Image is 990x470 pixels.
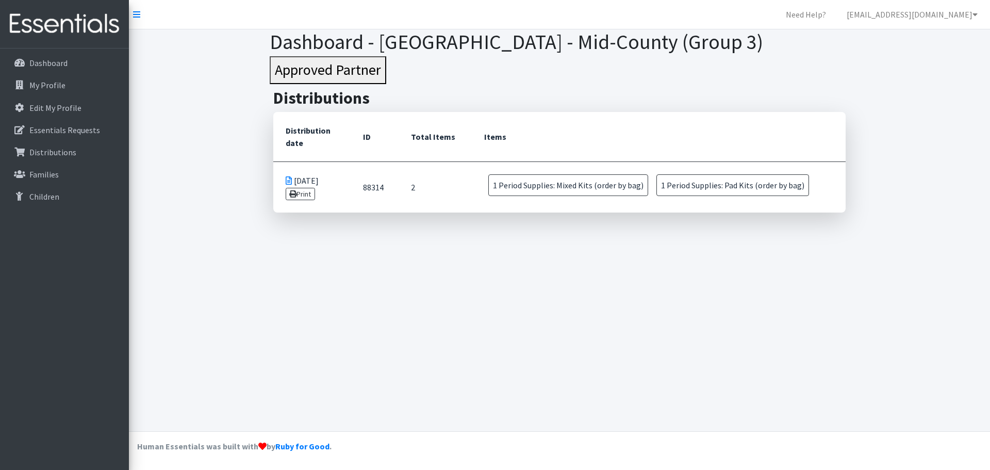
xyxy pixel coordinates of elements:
[838,4,986,25] a: [EMAIL_ADDRESS][DOMAIN_NAME]
[4,142,125,163] a: Distributions
[4,98,125,118] a: Edit My Profile
[4,120,125,140] a: Essentials Requests
[488,174,648,196] span: 1 Period Supplies: Mixed Kits (order by bag)
[29,58,68,68] p: Dashboard
[137,441,332,451] strong: Human Essentials was built with by .
[4,7,125,41] img: HumanEssentials
[29,169,59,180] p: Families
[273,112,351,162] th: Distribution date
[29,147,76,157] p: Distributions
[286,188,315,200] a: Print
[351,161,399,213] td: 88314
[4,164,125,185] a: Families
[778,4,834,25] a: Need Help?
[29,191,59,202] p: Children
[29,125,100,135] p: Essentials Requests
[29,103,81,113] p: Edit My Profile
[399,161,472,213] td: 2
[270,29,850,54] h1: Dashboard - [GEOGRAPHIC_DATA] - Mid-County (Group 3)
[472,112,846,162] th: Items
[270,56,386,84] button: Approved Partner
[4,53,125,73] a: Dashboard
[4,75,125,95] a: My Profile
[351,112,399,162] th: ID
[273,88,846,108] h2: Distributions
[275,441,329,451] a: Ruby for Good
[656,174,809,196] span: 1 Period Supplies: Pad Kits (order by bag)
[273,161,351,213] td: [DATE]
[29,80,65,90] p: My Profile
[399,112,472,162] th: Total Items
[4,186,125,207] a: Children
